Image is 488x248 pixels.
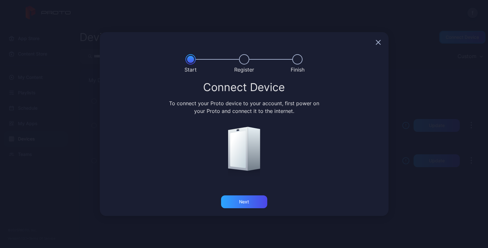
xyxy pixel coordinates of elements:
[107,81,381,93] div: Connect Device
[184,66,197,73] div: Start
[234,66,254,73] div: Register
[239,199,249,204] div: Next
[168,99,320,115] div: To connect your Proto device to your account, first power on your Proto and connect it to the int...
[221,195,267,208] button: Next
[291,66,304,73] div: Finish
